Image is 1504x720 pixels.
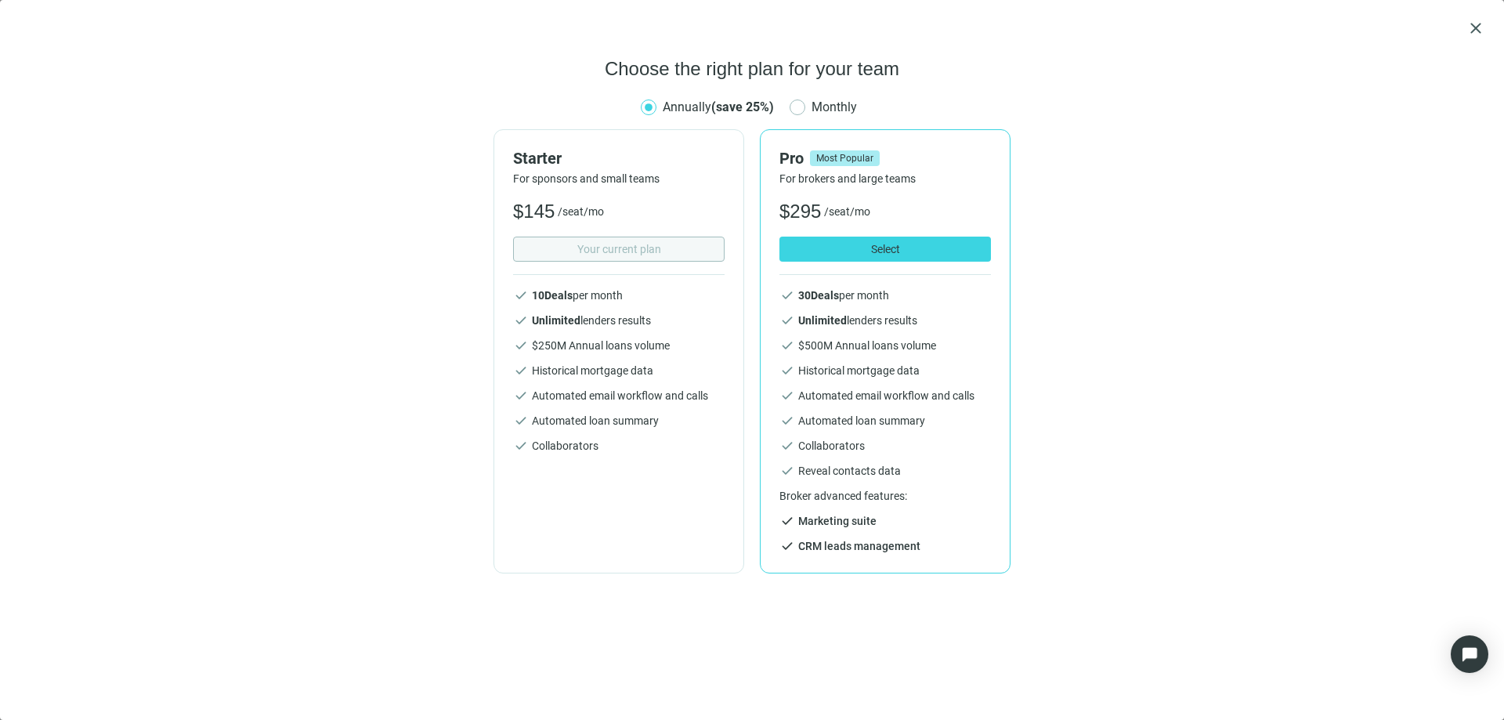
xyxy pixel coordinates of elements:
[605,56,899,81] h1: Choose the right plan for your team
[1451,635,1488,673] div: Open Intercom Messenger
[513,338,529,353] span: check
[779,463,991,479] li: Reveal contacts data
[558,204,604,219] span: /seat/mo
[532,313,651,328] span: lenders results
[513,438,529,454] span: check
[779,171,991,186] div: For brokers and large teams
[513,171,725,186] div: For sponsors and small teams
[513,388,725,403] li: Automated email workflow and calls
[798,313,917,328] span: lenders results
[798,288,889,303] span: per month
[532,338,670,353] span: $ 250 M Annual loans volume
[779,413,795,429] span: check
[513,313,529,328] span: check
[663,99,774,114] span: Annually
[798,338,936,353] span: $ 500 M Annual loans volume
[779,288,795,303] span: check
[513,237,725,262] button: Your current plan
[513,199,555,224] span: $ 145
[798,289,839,302] b: 30 Deals
[779,199,821,224] span: $ 295
[805,97,863,117] span: Monthly
[532,288,623,303] span: per month
[513,363,529,378] span: check
[779,438,795,454] span: check
[1466,19,1485,38] button: close
[779,513,991,529] li: Marketing suite
[779,388,795,403] span: check
[779,363,795,378] span: check
[513,363,725,378] li: Historical mortgage data
[779,237,991,262] button: Select
[779,149,804,168] h2: Pro
[513,413,529,429] span: check
[779,363,991,378] li: Historical mortgage data
[532,314,580,327] b: Unlimited
[513,388,529,403] span: check
[779,438,991,454] li: Collaborators
[513,438,725,454] li: Collaborators
[779,313,795,328] span: check
[871,243,900,255] span: Select
[779,538,795,554] span: check
[798,314,847,327] b: Unlimited
[779,488,991,504] p: Broker advanced features:
[513,413,725,429] li: Automated loan summary
[779,538,991,554] li: CRM leads management
[779,388,991,403] li: Automated email workflow and calls
[779,513,795,529] span: check
[513,149,562,168] h2: Starter
[810,150,880,166] span: Most Popular
[532,289,573,302] b: 10 Deals
[779,413,991,429] li: Automated loan summary
[711,99,774,114] b: (save 25%)
[779,463,795,479] span: check
[513,288,529,303] span: check
[824,204,870,219] span: /seat/mo
[779,338,795,353] span: check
